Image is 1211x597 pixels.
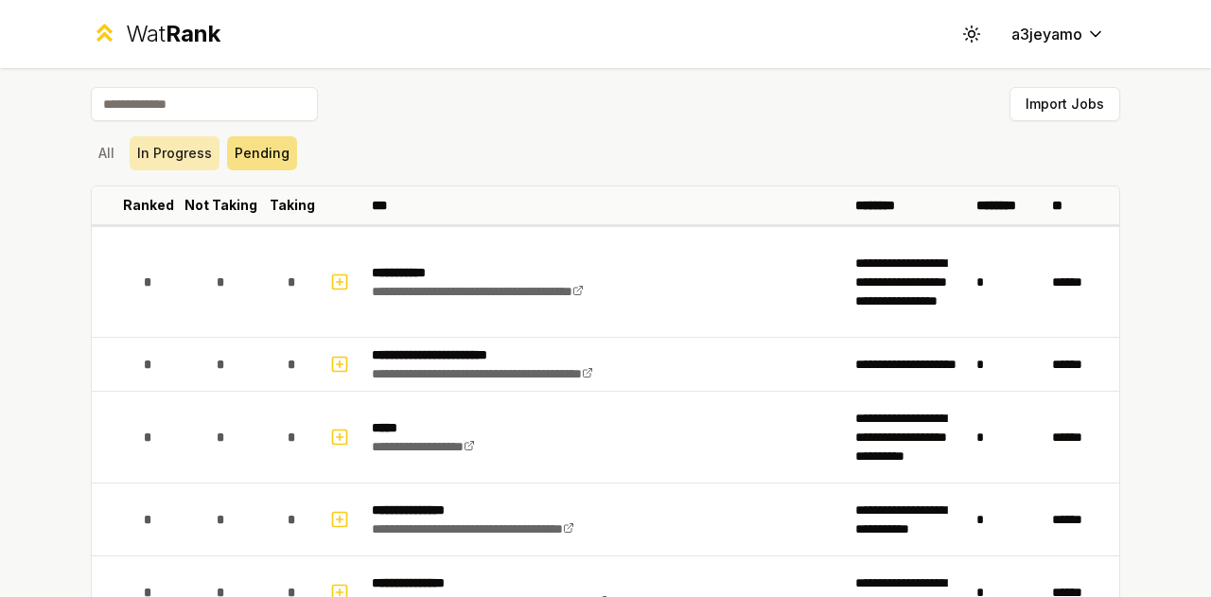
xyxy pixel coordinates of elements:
[166,20,220,47] span: Rank
[1011,23,1082,45] span: a3jeyamo
[184,196,257,215] p: Not Taking
[270,196,315,215] p: Taking
[91,136,122,170] button: All
[123,196,174,215] p: Ranked
[1009,87,1120,121] button: Import Jobs
[126,19,220,49] div: Wat
[91,19,220,49] a: WatRank
[130,136,219,170] button: In Progress
[996,17,1120,51] button: a3jeyamo
[227,136,297,170] button: Pending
